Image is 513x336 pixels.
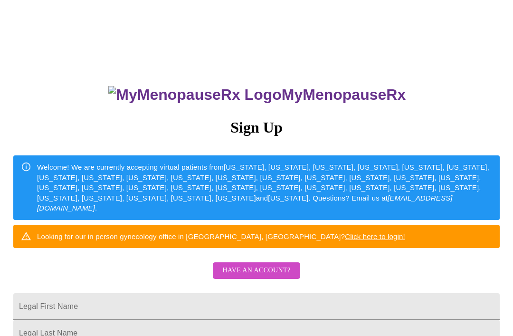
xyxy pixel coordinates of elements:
[15,86,500,104] h3: MyMenopauseRx
[13,119,500,136] h3: Sign Up
[222,265,290,277] span: Have an account?
[345,232,405,240] a: Click here to login!
[210,273,302,281] a: Have an account?
[37,194,453,212] em: [EMAIL_ADDRESS][DOMAIN_NAME]
[37,228,405,245] div: Looking for our in person gynecology office in [GEOGRAPHIC_DATA], [GEOGRAPHIC_DATA]?
[37,158,492,217] div: Welcome! We are currently accepting virtual patients from [US_STATE], [US_STATE], [US_STATE], [US...
[108,86,281,104] img: MyMenopauseRx Logo
[213,262,300,279] button: Have an account?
